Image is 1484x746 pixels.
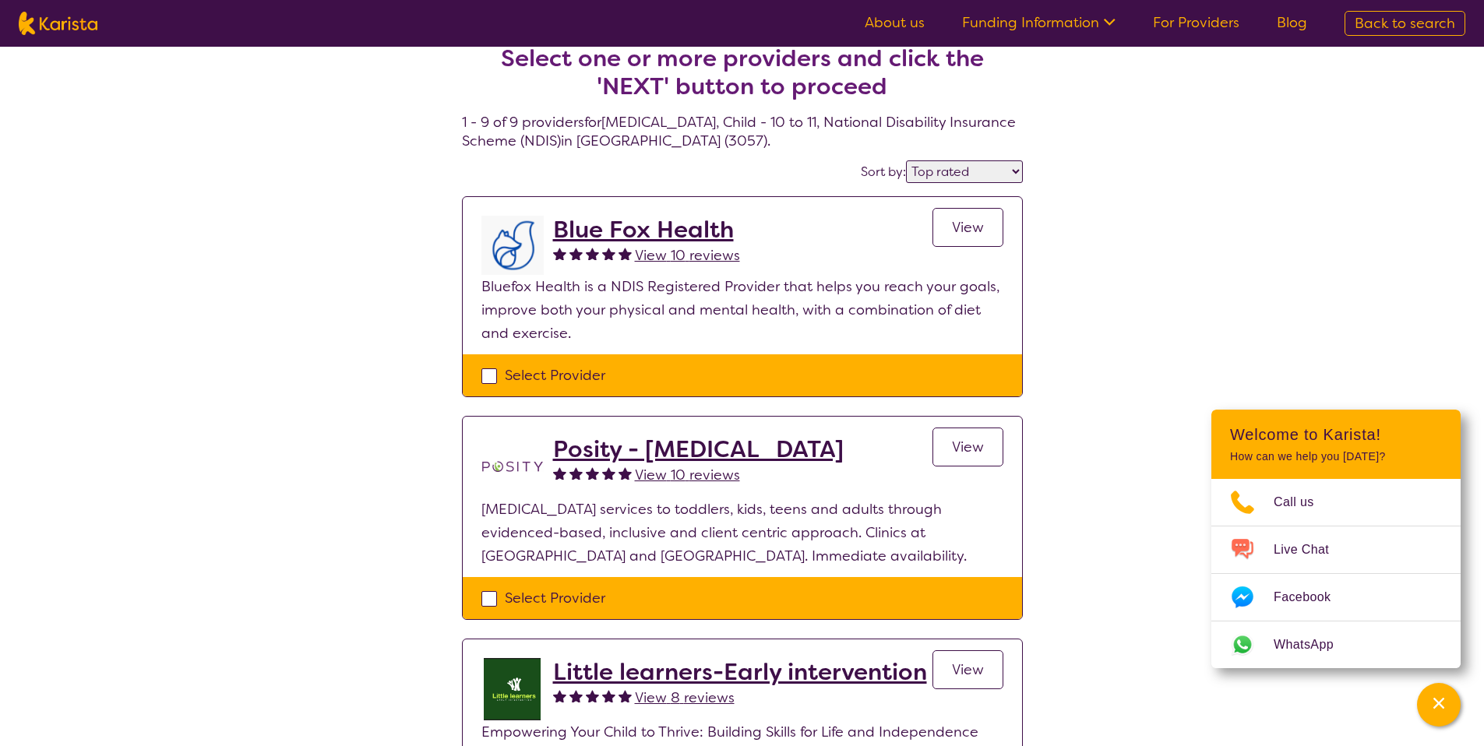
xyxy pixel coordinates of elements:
[1211,621,1461,668] a: Web link opens in a new tab.
[635,686,735,709] a: View 8 reviews
[553,216,740,244] a: Blue Fox Health
[553,658,927,686] a: Little learners-Early intervention
[569,466,583,480] img: fullstar
[635,244,740,267] a: View 10 reviews
[553,435,844,463] a: Posity - [MEDICAL_DATA]
[481,44,1004,100] h2: Select one or more providers and click the 'NEXT' button to proceed
[481,275,1003,345] p: Bluefox Health is a NDIS Registered Provider that helps you reach your goals, improve both your p...
[481,658,544,720] img: f55hkdaos5cvjyfbzwno.jpg
[569,689,583,702] img: fullstar
[635,463,740,487] a: View 10 reviews
[1274,491,1333,514] span: Call us
[553,466,566,480] img: fullstar
[861,164,906,180] label: Sort by:
[635,246,740,265] span: View 10 reviews
[932,428,1003,466] a: View
[481,435,544,498] img: t1bslo80pcylnzwjhndq.png
[619,247,632,260] img: fullstar
[1230,425,1442,444] h2: Welcome to Karista!
[865,13,925,32] a: About us
[1345,11,1465,36] a: Back to search
[619,466,632,480] img: fullstar
[481,216,544,275] img: lyehhyr6avbivpacwqcf.png
[1417,683,1461,727] button: Channel Menu
[932,208,1003,247] a: View
[586,466,599,480] img: fullstar
[619,689,632,702] img: fullstar
[1274,538,1348,561] span: Live Chat
[1230,450,1442,463] p: How can we help you [DATE]?
[952,660,984,679] span: View
[1211,479,1461,668] ul: Choose channel
[1277,13,1307,32] a: Blog
[569,247,583,260] img: fullstar
[1153,13,1239,32] a: For Providers
[962,13,1116,32] a: Funding Information
[1211,410,1461,668] div: Channel Menu
[952,218,984,237] span: View
[586,689,599,702] img: fullstar
[481,498,1003,568] p: [MEDICAL_DATA] services to toddlers, kids, teens and adults through evidenced-based, inclusive an...
[602,466,615,480] img: fullstar
[553,689,566,702] img: fullstar
[602,689,615,702] img: fullstar
[1274,633,1352,656] span: WhatsApp
[1355,14,1455,33] span: Back to search
[586,247,599,260] img: fullstar
[1274,586,1349,609] span: Facebook
[635,688,735,707] span: View 8 reviews
[635,466,740,484] span: View 10 reviews
[602,247,615,260] img: fullstar
[462,7,1023,150] h4: 1 - 9 of 9 providers for [MEDICAL_DATA] , Child - 10 to 11 , National Disability Insurance Scheme...
[932,650,1003,689] a: View
[553,247,566,260] img: fullstar
[952,438,984,456] span: View
[19,12,97,35] img: Karista logo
